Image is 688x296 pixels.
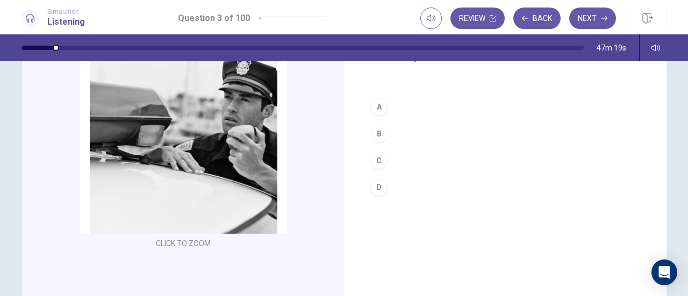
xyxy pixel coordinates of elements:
[370,125,388,142] div: B
[450,8,505,29] button: Review
[370,98,388,115] div: A
[651,259,677,285] div: Open Intercom Messenger
[513,8,561,29] button: Back
[370,179,388,196] div: D
[47,16,85,28] h1: Listening
[569,8,616,29] button: Next
[365,174,645,201] button: D
[597,44,626,52] span: 47m 19s
[365,120,645,147] button: B
[370,152,388,169] div: C
[365,147,645,174] button: C
[365,93,645,120] button: A
[178,12,250,25] h1: Question 3 of 100
[47,8,85,16] span: Simulation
